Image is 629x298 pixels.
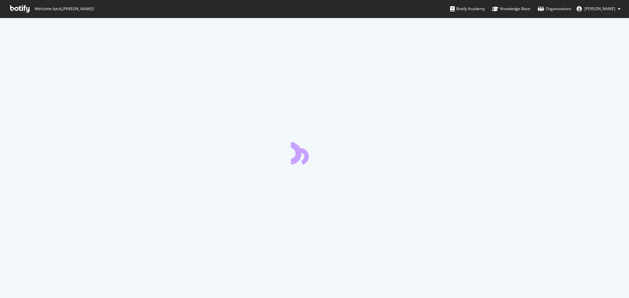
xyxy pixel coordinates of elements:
[450,6,485,12] div: Botify Academy
[34,6,94,11] span: Welcome back, [PERSON_NAME] !
[571,4,626,14] button: [PERSON_NAME]
[584,6,615,11] span: Olivier Job
[492,6,530,12] div: Knowledge Base
[291,141,338,165] div: animation
[538,6,571,12] div: Organizations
